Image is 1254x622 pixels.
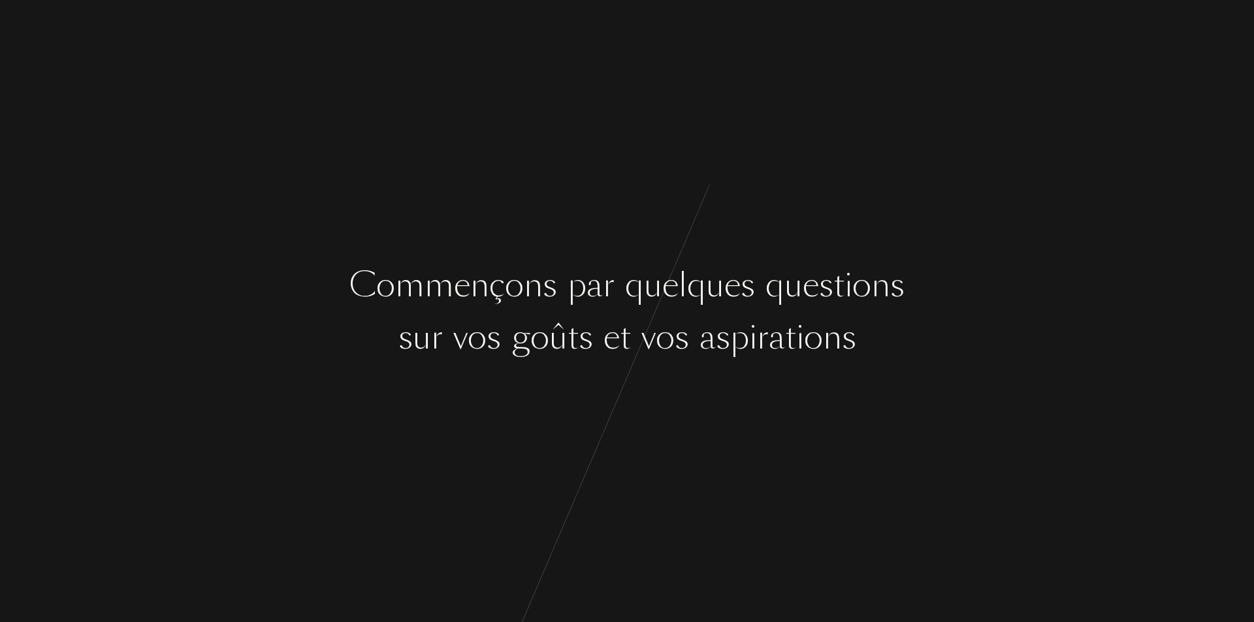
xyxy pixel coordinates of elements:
div: s [487,313,501,362]
div: r [757,313,769,362]
div: o [376,260,395,309]
div: u [644,260,662,309]
div: e [724,260,741,309]
div: t [785,313,796,362]
div: p [730,313,749,362]
div: C [349,260,376,309]
div: q [625,260,644,309]
div: s [579,313,593,362]
div: i [844,260,852,309]
div: l [679,260,687,309]
div: û [549,313,568,362]
div: q [765,260,784,309]
div: t [620,313,631,362]
div: r [431,313,443,362]
div: n [524,260,543,309]
div: t [833,260,844,309]
div: a [587,260,603,309]
div: a [769,313,785,362]
div: s [890,260,905,309]
div: s [675,313,689,362]
div: m [425,260,454,309]
div: s [716,313,730,362]
div: e [803,260,819,309]
div: o [468,313,487,362]
div: ç [489,260,505,309]
div: v [453,313,468,362]
div: i [796,313,804,362]
div: e [454,260,470,309]
div: s [842,313,856,362]
div: q [687,260,706,309]
div: v [641,313,656,362]
div: o [530,313,549,362]
div: n [871,260,890,309]
div: n [823,313,842,362]
div: i [749,313,757,362]
div: u [706,260,724,309]
div: p [568,260,587,309]
div: t [568,313,579,362]
div: e [603,313,620,362]
div: a [699,313,716,362]
div: o [505,260,524,309]
div: n [470,260,489,309]
div: s [543,260,557,309]
div: o [852,260,871,309]
div: e [662,260,679,309]
div: o [656,313,675,362]
div: u [413,313,431,362]
div: u [784,260,803,309]
div: s [741,260,755,309]
div: g [511,313,530,362]
div: o [804,313,823,362]
div: m [395,260,425,309]
div: s [398,313,413,362]
div: r [603,260,615,309]
div: s [819,260,833,309]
